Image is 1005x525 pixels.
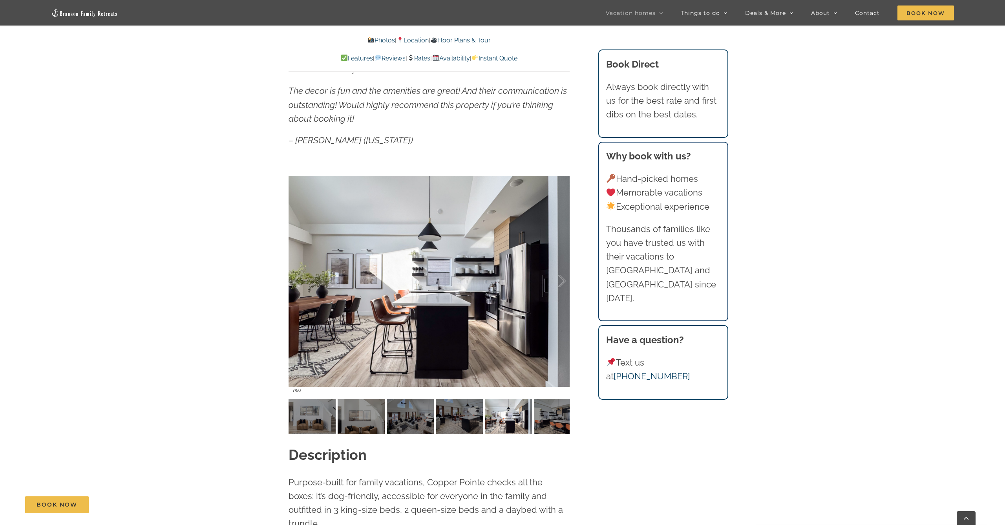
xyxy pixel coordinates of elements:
[289,135,413,145] em: – [PERSON_NAME] ([US_STATE])
[289,86,567,123] em: The decor is fun and the amenities are great! And their communication is outstanding! Would highl...
[534,399,581,434] img: Copper-Pointe-at-Table-Rock-Lake-1009-2-scaled.jpg-nggid042798-ngg0dyn-120x90-00f0w010c011r110f11...
[606,172,721,214] p: Hand-picked homes Memorable vacations Exceptional experience
[607,202,615,210] img: 🌟
[397,37,403,43] img: 📍
[407,55,430,62] a: Rates
[341,55,373,62] a: Features
[606,149,721,163] h3: Why book with us?
[436,399,483,434] img: Copper-Pointe-at-Table-Rock-Lake-1007-2-scaled.jpg-nggid042796-ngg0dyn-120x90-00f0w010c011r110f11...
[472,55,478,61] img: 👉
[289,53,570,64] p: | | | |
[338,399,385,434] img: Copper-Pointe-at-Table-Rock-Lake-3021-scaled.jpg-nggid042918-ngg0dyn-120x90-00f0w010c011r110f110r...
[606,10,656,16] span: Vacation homes
[607,188,615,197] img: ❤️
[606,356,721,383] p: Text us at
[289,446,367,463] strong: Description
[368,37,374,43] img: 📸
[606,59,659,70] b: Book Direct
[607,358,615,366] img: 📌
[387,399,434,434] img: Copper-Pointe-at-Table-Rock-Lake-1050-scaled.jpg-nggid042833-ngg0dyn-120x90-00f0w010c011r110f110r...
[606,222,721,305] p: Thousands of families like you have trusted us with their vacations to [GEOGRAPHIC_DATA] and [GEO...
[606,334,684,346] strong: Have a question?
[375,55,381,61] img: 💬
[681,10,720,16] span: Things to do
[37,501,77,508] span: Book Now
[432,55,470,62] a: Availability
[397,37,429,44] a: Location
[606,80,721,122] p: Always book directly with us for the best rate and first dibs on the best dates.
[25,496,89,513] a: Book Now
[614,371,690,381] a: [PHONE_NUMBER]
[855,10,880,16] span: Contact
[407,55,414,61] img: 💲
[607,174,615,183] img: 🔑
[375,55,406,62] a: Reviews
[897,5,954,20] span: Book Now
[430,37,491,44] a: Floor Plans & Tour
[433,55,439,61] img: 📆
[289,35,570,46] p: | |
[431,37,437,43] img: 🎥
[341,55,347,61] img: ✅
[289,399,336,434] img: Copper-Pointe-at-Table-Rock-Lake-1017-2-scaled.jpg-nggid042804-ngg0dyn-120x90-00f0w010c011r110f11...
[811,10,830,16] span: About
[367,37,395,44] a: Photos
[471,55,517,62] a: Instant Quote
[745,10,786,16] span: Deals & More
[485,399,532,434] img: Copper-Pointe-at-Table-Rock-Lake-1008-2-scaled.jpg-nggid042797-ngg0dyn-120x90-00f0w010c011r110f11...
[51,8,118,17] img: Branson Family Retreats Logo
